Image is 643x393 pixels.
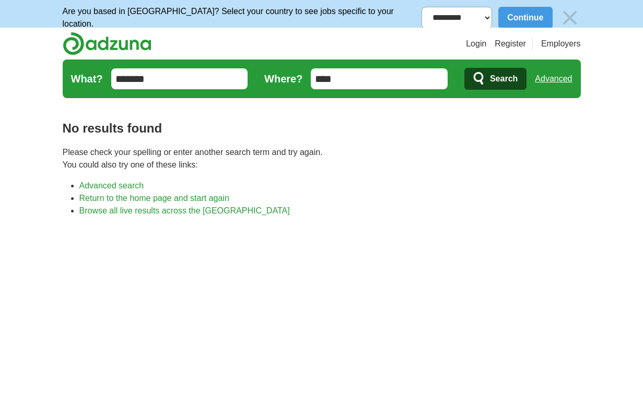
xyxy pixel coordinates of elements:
label: Where? [264,71,302,87]
img: Adzuna logo [63,32,151,55]
a: Return to the home page and start again [79,194,229,203]
img: icon_close_no_bg.svg [559,7,581,29]
a: Advanced search [79,181,144,190]
span: Search [490,68,518,89]
button: Continue [498,7,552,29]
p: Please check your spelling or enter another search term and try again. You could also try one of ... [63,146,581,171]
a: Browse all live results across the [GEOGRAPHIC_DATA] [79,206,290,215]
a: Advanced [535,68,572,89]
p: Are you based in [GEOGRAPHIC_DATA]? Select your country to see jobs specific to your location. [63,5,422,30]
a: Login [466,38,486,50]
a: Employers [541,38,581,50]
h1: No results found [63,119,581,138]
a: Register [495,38,526,50]
button: Search [464,68,527,90]
label: What? [71,71,103,87]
